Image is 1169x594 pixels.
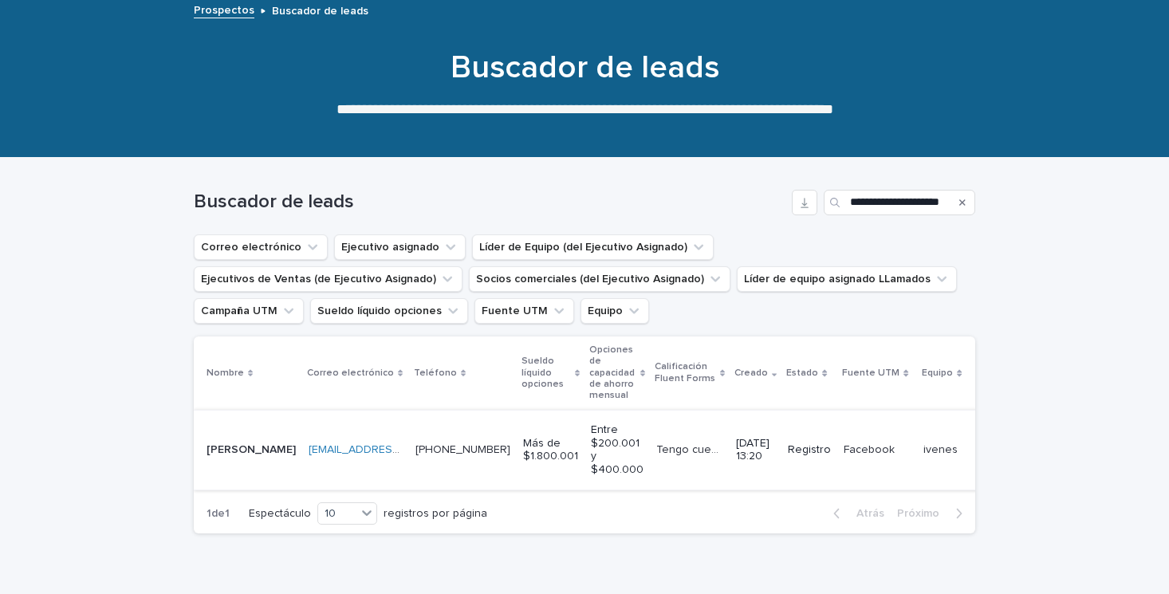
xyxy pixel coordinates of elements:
font: Más de $1.800.001 [523,438,578,462]
button: Líder de equipo asignado LLamados [737,266,957,292]
font: registros por página [384,508,487,519]
a: [PHONE_NUMBER] [415,444,510,455]
button: Atrás [821,506,891,521]
button: Equipo [581,298,649,324]
font: ivenes [923,444,958,455]
font: Facebook [844,444,895,455]
font: Tengo cuenta corriente y no estoy en DICOM [656,444,891,455]
font: Equipo [922,368,953,378]
button: Ejecutivo asignado [334,234,466,260]
button: Ejecutivos de Ventas (de Ejecutivo Asignado) [194,266,462,292]
font: Teléfono [414,368,457,378]
font: Registro [788,444,831,455]
font: Opciones de capacidad de ahorro mensual [589,345,635,401]
a: [EMAIL_ADDRESS][DOMAIN_NAME] [309,444,489,455]
font: 1 [207,508,211,519]
input: Buscar [824,190,975,215]
font: Atrás [856,508,884,519]
font: Calificación Fluent Forms [655,362,715,383]
button: Correo electrónico [194,234,328,260]
font: Prospectos [194,5,254,16]
font: 1 [225,508,230,519]
font: Fuente UTM [842,368,899,378]
font: Buscador de leads [194,192,354,211]
font: Próximo [897,508,939,519]
font: Nombre [207,368,244,378]
button: Campaña UTM [194,298,304,324]
font: Estado [786,368,818,378]
font: Buscador de leads [272,6,368,17]
font: Entre $200.001 y $400.000 [591,424,644,475]
font: 10 [325,508,336,519]
font: [DATE] 13:20 [736,438,773,462]
font: Correo electrónico [307,368,394,378]
font: [PERSON_NAME] [207,444,296,455]
button: Líder de Equipo (del Ejecutivo Asignado) [472,234,714,260]
button: Fuente UTM [474,298,574,324]
button: Sueldo líquido opciones [310,298,468,324]
button: Socios comerciales (del Ejecutivo Asignado) [469,266,730,292]
p: Tengo cuenta corriente y no estoy en DICOM [656,440,726,457]
font: de [211,508,225,519]
button: Próximo [891,506,975,521]
font: Espectáculo [249,508,311,519]
font: Sueldo líquido opciones [522,356,564,389]
font: Creado [734,368,768,378]
font: Buscador de leads [451,52,719,84]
